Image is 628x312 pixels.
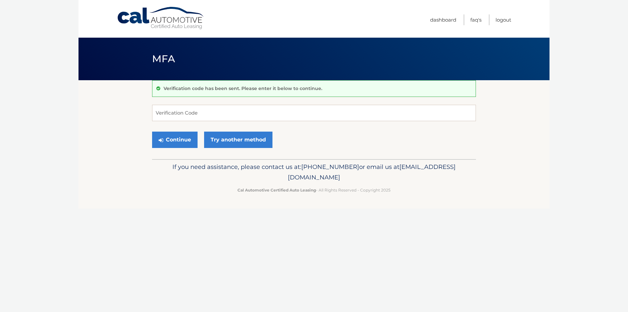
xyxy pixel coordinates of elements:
p: Verification code has been sent. Please enter it below to continue. [164,85,322,91]
a: Try another method [204,132,272,148]
span: [PHONE_NUMBER] [301,163,359,171]
strong: Cal Automotive Certified Auto Leasing [237,188,316,193]
a: FAQ's [470,14,481,25]
p: If you need assistance, please contact us at: or email us at [156,162,472,183]
a: Cal Automotive [117,7,205,30]
button: Continue [152,132,198,148]
a: Dashboard [430,14,456,25]
input: Verification Code [152,105,476,121]
p: - All Rights Reserved - Copyright 2025 [156,187,472,193]
a: Logout [496,14,511,25]
span: MFA [152,53,175,65]
span: [EMAIL_ADDRESS][DOMAIN_NAME] [288,163,456,181]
